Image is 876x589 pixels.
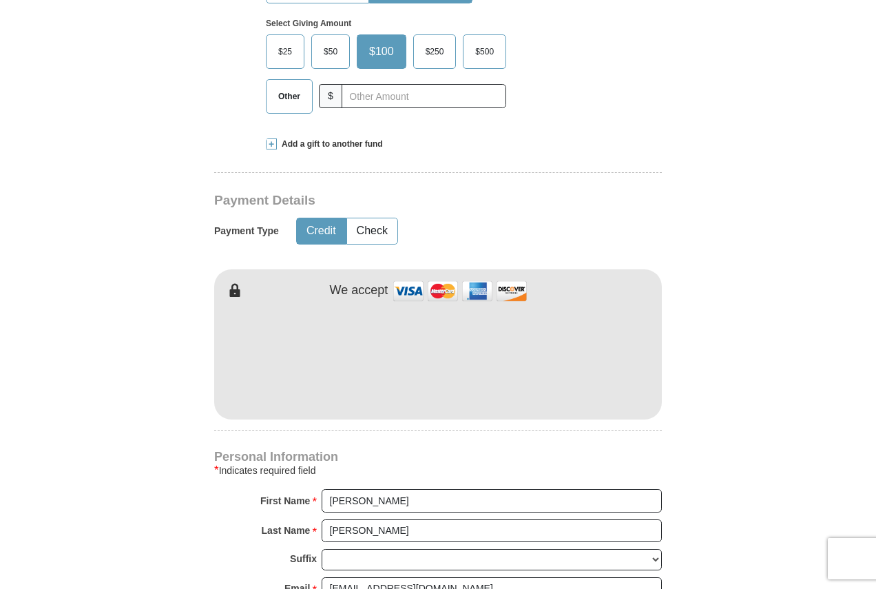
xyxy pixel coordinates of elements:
[347,218,397,244] button: Check
[342,84,506,108] input: Other Amount
[271,41,299,62] span: $25
[214,451,662,462] h4: Personal Information
[260,491,310,510] strong: First Name
[297,218,346,244] button: Credit
[290,549,317,568] strong: Suffix
[266,19,351,28] strong: Select Giving Amount
[277,138,383,150] span: Add a gift to another fund
[214,193,565,209] h3: Payment Details
[214,225,279,237] h5: Payment Type
[317,41,344,62] span: $50
[362,41,401,62] span: $100
[330,283,388,298] h4: We accept
[262,521,311,540] strong: Last Name
[419,41,451,62] span: $250
[391,276,529,306] img: credit cards accepted
[214,462,662,479] div: Indicates required field
[271,86,307,107] span: Other
[319,84,342,108] span: $
[468,41,501,62] span: $500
